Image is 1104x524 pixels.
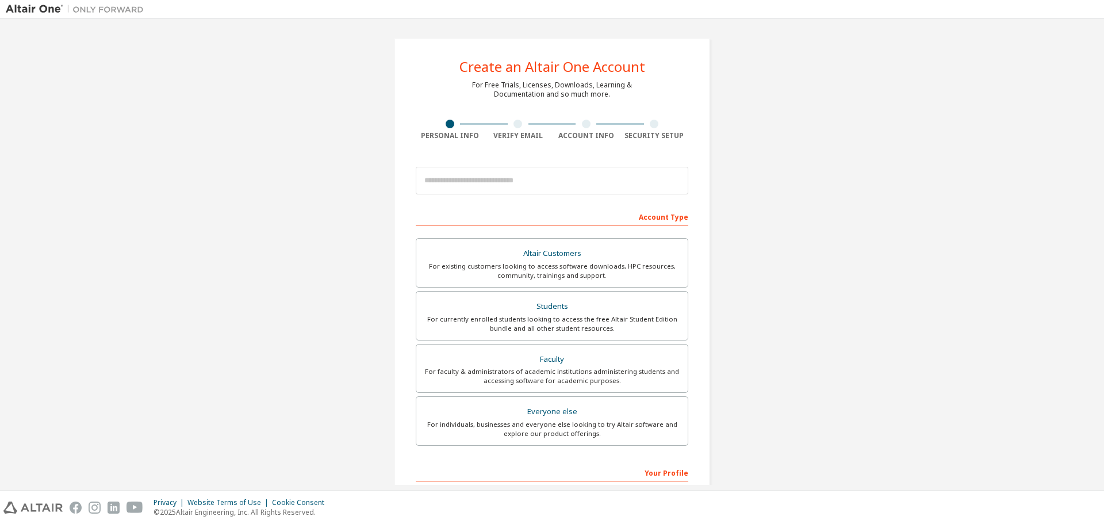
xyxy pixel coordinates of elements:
div: Personal Info [416,131,484,140]
div: Account Type [416,207,688,225]
div: Create an Altair One Account [459,60,645,74]
div: Altair Customers [423,246,681,262]
div: For faculty & administrators of academic institutions administering students and accessing softwa... [423,367,681,385]
div: Everyone else [423,404,681,420]
img: altair_logo.svg [3,502,63,514]
p: © 2025 Altair Engineering, Inc. All Rights Reserved. [154,507,331,517]
div: Faculty [423,351,681,368]
img: instagram.svg [89,502,101,514]
div: For Free Trials, Licenses, Downloads, Learning & Documentation and so much more. [472,81,632,99]
img: linkedin.svg [108,502,120,514]
div: Verify Email [484,131,553,140]
div: Your Profile [416,463,688,481]
div: Account Info [552,131,620,140]
img: facebook.svg [70,502,82,514]
img: youtube.svg [126,502,143,514]
div: Students [423,299,681,315]
div: For individuals, businesses and everyone else looking to try Altair software and explore our prod... [423,420,681,438]
div: Privacy [154,498,187,507]
img: Altair One [6,3,149,15]
div: Cookie Consent [272,498,331,507]
div: Website Terms of Use [187,498,272,507]
div: For currently enrolled students looking to access the free Altair Student Edition bundle and all ... [423,315,681,333]
div: Security Setup [620,131,689,140]
div: For existing customers looking to access software downloads, HPC resources, community, trainings ... [423,262,681,280]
